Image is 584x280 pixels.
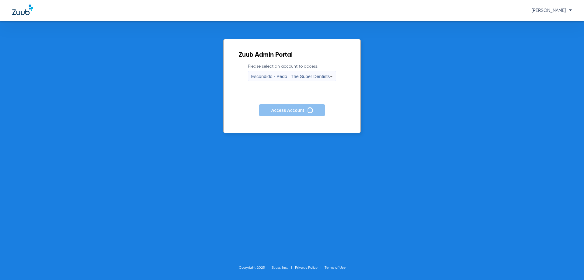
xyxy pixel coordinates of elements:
[532,8,572,13] span: [PERSON_NAME]
[239,52,346,58] h2: Zuub Admin Portal
[12,5,33,15] img: Zuub Logo
[272,265,295,271] li: Zuub, Inc.
[295,266,318,270] a: Privacy Policy
[251,74,330,79] span: Escondido - Pedo | The Super Dentists
[259,104,325,116] button: Access Account
[325,266,346,270] a: Terms of Use
[239,265,272,271] li: Copyright 2025
[248,63,336,81] label: Please select an account to access
[271,108,304,113] span: Access Account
